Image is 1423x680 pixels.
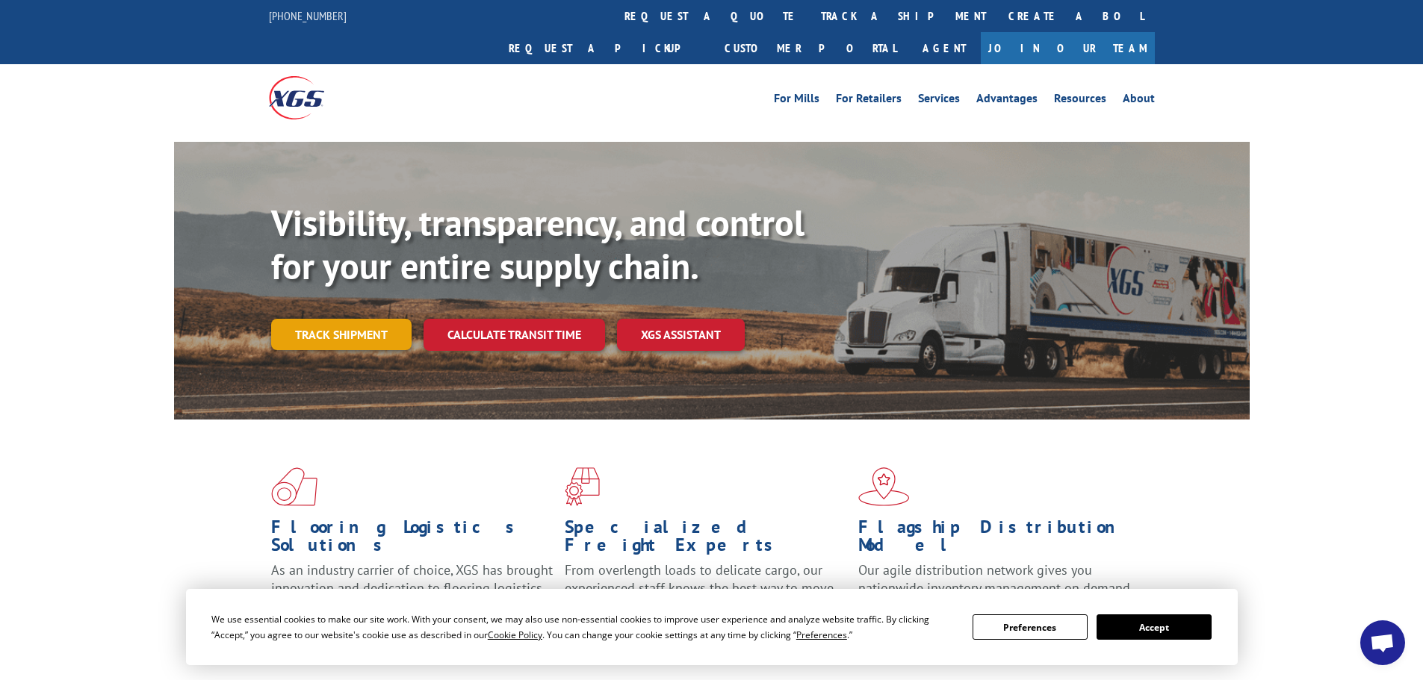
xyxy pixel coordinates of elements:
img: xgs-icon-flagship-distribution-model-red [858,467,910,506]
a: Calculate transit time [424,319,605,351]
h1: Specialized Freight Experts [565,518,847,561]
a: Join Our Team [981,32,1155,64]
a: Customer Portal [713,32,908,64]
a: Services [918,93,960,109]
a: For Retailers [836,93,902,109]
a: For Mills [774,93,819,109]
h1: Flooring Logistics Solutions [271,518,554,561]
a: About [1123,93,1155,109]
button: Accept [1097,614,1212,640]
span: Our agile distribution network gives you nationwide inventory management on demand. [858,561,1133,596]
a: Agent [908,32,981,64]
a: Track shipment [271,319,412,350]
div: Open chat [1360,620,1405,665]
h1: Flagship Distribution Model [858,518,1141,561]
img: xgs-icon-focused-on-flooring-red [565,467,600,506]
b: Visibility, transparency, and control for your entire supply chain. [271,199,804,289]
a: Request a pickup [497,32,713,64]
span: Preferences [796,628,847,641]
img: xgs-icon-total-supply-chain-intelligence-red [271,467,317,506]
p: From overlength loads to delicate cargo, our experienced staff knows the best way to move your fr... [565,561,847,628]
div: We use essential cookies to make our site work. With your consent, we may also use non-essential ... [211,611,955,643]
a: XGS ASSISTANT [617,319,745,351]
span: Cookie Policy [488,628,542,641]
div: Cookie Consent Prompt [186,589,1238,665]
span: As an industry carrier of choice, XGS has brought innovation and dedication to flooring logistics... [271,561,553,614]
a: [PHONE_NUMBER] [269,8,347,23]
a: Resources [1054,93,1106,109]
button: Preferences [973,614,1088,640]
a: Advantages [976,93,1038,109]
